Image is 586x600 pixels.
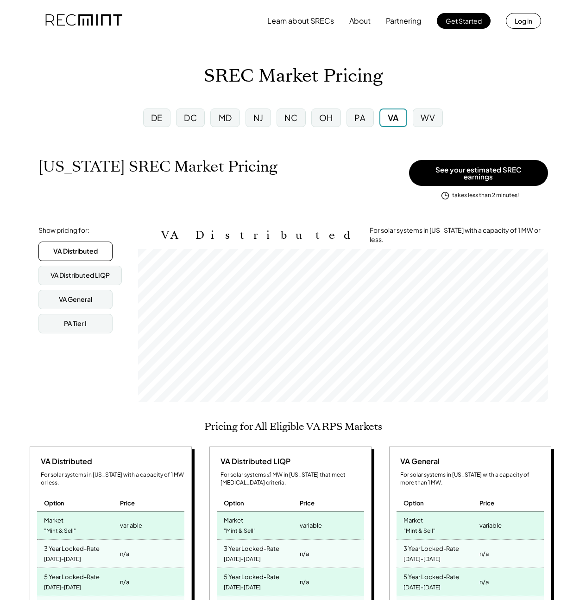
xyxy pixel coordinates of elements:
[253,112,263,123] div: NJ
[403,499,424,507] div: Option
[204,65,383,87] h1: SREC Market Pricing
[267,12,334,30] button: Learn about SRECs
[44,525,76,537] div: "Mint & Sell"
[354,112,365,123] div: PA
[120,575,129,588] div: n/a
[437,13,491,29] button: Get Started
[224,525,256,537] div: "Mint & Sell"
[45,5,122,37] img: recmint-logotype%403x.png
[300,547,309,560] div: n/a
[59,295,92,304] div: VA General
[38,158,277,176] h1: [US_STATE] SREC Market Pricing
[224,570,279,581] div: 5 Year Locked-Rate
[219,112,232,123] div: MD
[284,112,297,123] div: NC
[184,112,197,123] div: DC
[479,547,489,560] div: n/a
[44,499,64,507] div: Option
[50,271,110,280] div: VA Distributed LIQP
[224,499,244,507] div: Option
[37,456,92,466] div: VA Distributed
[479,575,489,588] div: n/a
[400,471,544,487] div: For solar systems in [US_STATE] with a capacity of more than 1 MW.
[479,499,494,507] div: Price
[349,12,371,30] button: About
[224,581,261,594] div: [DATE]-[DATE]
[403,570,459,581] div: 5 Year Locked-Rate
[38,226,89,235] div: Show pricing for:
[300,575,309,588] div: n/a
[388,112,399,123] div: VA
[370,226,548,244] div: For solar systems in [US_STATE] with a capacity of 1 MW or less.
[403,553,441,566] div: [DATE]-[DATE]
[397,456,440,466] div: VA General
[403,514,423,524] div: Market
[151,112,163,123] div: DE
[224,553,261,566] div: [DATE]-[DATE]
[44,514,63,524] div: Market
[44,553,81,566] div: [DATE]-[DATE]
[41,471,184,487] div: For solar systems in [US_STATE] with a capacity of 1 MW or less.
[300,499,315,507] div: Price
[161,229,356,242] h2: VA Distributed
[403,542,459,553] div: 3 Year Locked-Rate
[44,542,100,553] div: 3 Year Locked-Rate
[403,581,441,594] div: [DATE]-[DATE]
[452,191,519,199] div: takes less than 2 minutes!
[224,542,279,553] div: 3 Year Locked-Rate
[403,525,435,537] div: "Mint & Sell"
[120,519,142,532] div: variable
[224,514,243,524] div: Market
[44,570,100,581] div: 5 Year Locked-Rate
[386,12,422,30] button: Partnering
[506,13,541,29] button: Log in
[300,519,322,532] div: variable
[53,247,98,256] div: VA Distributed
[120,499,135,507] div: Price
[319,112,333,123] div: OH
[64,319,87,328] div: PA Tier I
[221,471,364,487] div: For solar systems ≤1 MW in [US_STATE] that meet [MEDICAL_DATA] criteria.
[217,456,290,466] div: VA Distributed LIQP
[204,421,382,433] h2: Pricing for All Eligible VA RPS Markets
[44,581,81,594] div: [DATE]-[DATE]
[421,112,435,123] div: WV
[120,547,129,560] div: n/a
[479,519,502,532] div: variable
[409,160,548,186] button: See your estimated SREC earnings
